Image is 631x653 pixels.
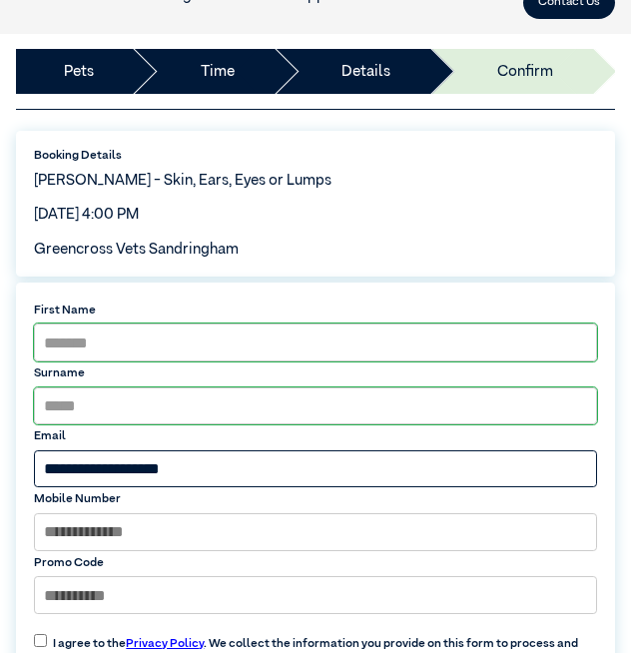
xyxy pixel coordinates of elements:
[34,427,596,445] label: Email
[126,638,204,650] a: Privacy Policy
[34,242,239,257] span: Greencross Vets Sandringham
[341,61,390,84] a: Details
[34,147,596,165] label: Booking Details
[34,207,139,222] span: [DATE] 4:00 PM
[34,364,596,382] label: Surname
[34,173,331,188] span: [PERSON_NAME] - Skin, Ears, Eyes or Lumps
[34,490,596,508] label: Mobile Number
[34,554,596,572] label: Promo Code
[64,61,94,84] a: Pets
[201,61,235,84] a: Time
[34,634,47,647] input: I agree to thePrivacy Policy. We collect the information you provide on this form to process and ...
[34,302,596,320] label: First Name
